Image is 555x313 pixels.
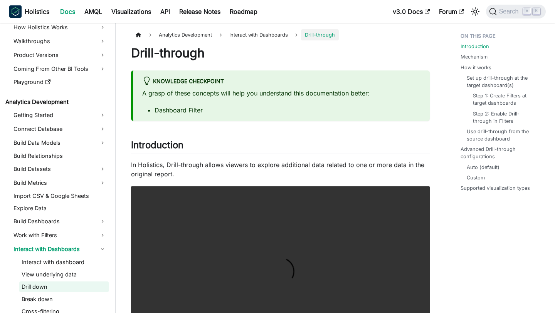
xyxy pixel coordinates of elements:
a: Interact with dashboard [19,257,109,268]
a: Supported visualization types [461,184,530,192]
a: Interact with Dashboards [11,243,109,255]
a: Product Versions [11,49,109,61]
a: Connect Database [11,123,109,135]
h2: Introduction [131,139,430,154]
a: Build Metrics [11,177,109,189]
button: Search (Command+K) [486,5,546,18]
a: Docs [55,5,80,18]
a: Set up drill-through at the target dashboard(s) [467,74,540,89]
a: Work with Filters [11,229,109,241]
h1: Drill-through [131,45,430,61]
span: Search [497,8,523,15]
span: Interact with Dashboards [225,29,292,40]
p: In Holistics, Drill-through allows viewers to explore additional data related to one or more data... [131,160,430,179]
a: Import CSV & Google Sheets [11,191,109,201]
a: Home page [131,29,146,40]
a: Auto (default) [467,164,499,171]
a: Release Notes [175,5,225,18]
a: Build Data Models [11,137,109,149]
p: A grasp of these concepts will help you understand this documentation better: [142,89,420,98]
a: How it works [461,64,491,71]
img: Holistics [9,5,22,18]
a: Mechanism [461,53,488,60]
kbd: ⌘ [523,8,531,15]
a: Step 1: Create Filters at target dashboards [473,92,536,107]
nav: Breadcrumbs [131,29,430,40]
a: HolisticsHolistics [9,5,49,18]
span: Analytics Development [155,29,216,40]
div: Knowledge Checkpoint [142,77,420,87]
a: Explore Data [11,203,109,214]
a: Break down [19,294,109,305]
a: Dashboard Filter [155,106,203,114]
a: Step 2: Enable Drill-through in Filters [473,110,536,125]
a: Playground [11,77,109,87]
a: API [156,5,175,18]
a: Roadmap [225,5,262,18]
kbd: K [533,8,540,15]
a: AMQL [80,5,107,18]
a: Analytics Development [3,97,109,107]
a: Visualizations [107,5,156,18]
a: Introduction [461,43,489,50]
a: Use drill-through from the source dashboard [467,128,540,142]
b: Holistics [25,7,49,16]
a: Forum [434,5,469,18]
a: Drill down [19,281,109,292]
span: Drill-through [301,29,339,40]
a: Build Datasets [11,163,109,175]
a: v3.0 Docs [388,5,434,18]
a: Advanced Drill-through configurations [461,146,543,160]
button: Switch between dark and light mode (currently light mode) [469,5,481,18]
a: Build Relationships [11,151,109,161]
a: Custom [467,174,485,181]
a: How Holistics Works [11,21,109,33]
a: Walkthroughs [11,35,109,47]
a: Coming From Other BI Tools [11,63,109,75]
a: Build Dashboards [11,215,109,228]
a: View underlying data [19,269,109,280]
a: Getting Started [11,109,109,121]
